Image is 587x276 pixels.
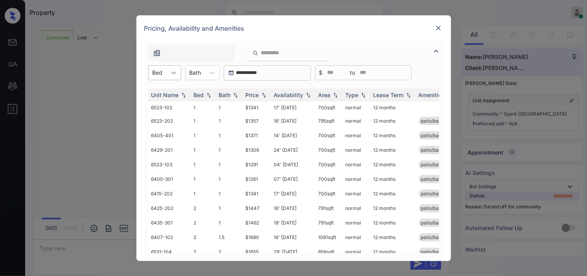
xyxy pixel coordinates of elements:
td: 12 months [370,101,416,114]
td: 16' [DATE] [271,201,315,215]
td: 6425-202 [148,201,191,215]
td: 1 [216,172,243,186]
img: close [434,24,442,32]
span: patio/balcony [421,191,451,197]
td: 791 sqft [315,201,342,215]
img: sorting [331,92,339,98]
td: 700 sqft [315,172,342,186]
span: patio/balcony [421,147,451,153]
div: Pricing, Availability and Amenities [136,15,451,41]
div: Amenities [419,92,445,98]
td: $1680 [243,230,271,245]
div: Area [318,92,331,98]
td: 6435-301 [148,215,191,230]
td: 1 [216,215,243,230]
div: Unit Name [151,92,179,98]
td: $1341 [243,101,271,114]
td: 1 [191,172,216,186]
td: 6523-102 [148,101,191,114]
td: 12 months [370,157,416,172]
td: 1 [216,186,243,201]
td: 12 months [370,143,416,157]
td: 12 months [370,172,416,186]
td: 1 [191,114,216,128]
td: $1291 [243,157,271,172]
td: 2 [216,245,243,259]
img: sorting [405,92,412,98]
td: 6429-201 [148,143,191,157]
td: 2 [191,215,216,230]
td: normal [342,101,370,114]
td: 6405-301 [148,172,191,186]
div: Price [246,92,259,98]
td: 700 sqft [315,101,342,114]
td: 04' [DATE] [271,157,315,172]
td: 2 [191,245,216,259]
td: 12 months [370,230,416,245]
td: 2 [191,230,216,245]
td: 12 months [370,186,416,201]
td: 1.5 [216,230,243,245]
img: sorting [260,92,268,98]
img: sorting [232,92,239,98]
td: 12 months [370,114,416,128]
td: 1 [216,101,243,114]
td: 1 [216,201,243,215]
td: normal [342,172,370,186]
td: 18' [DATE] [271,215,315,230]
div: Bath [219,92,231,98]
td: 1 [191,157,216,172]
span: patio/balcony [421,176,451,182]
td: 795 sqft [315,114,342,128]
td: 6531-104 [148,245,191,259]
img: icon-zuma [252,50,258,57]
td: $1306 [243,143,271,157]
span: patio/balcony [421,132,451,138]
img: sorting [359,92,367,98]
span: patio/balcony [421,118,451,124]
td: 2 [191,201,216,215]
span: to [350,68,355,77]
td: 1 [191,128,216,143]
td: 1081 sqft [315,230,342,245]
td: 24' [DATE] [271,143,315,157]
td: 14' [DATE] [271,128,315,143]
td: normal [342,143,370,157]
span: patio/balcony [421,162,451,167]
span: patio/balcony [421,205,451,211]
td: $1261 [243,172,271,186]
td: 16' [DATE] [271,230,315,245]
td: 29' [DATE] [271,245,315,259]
img: sorting [205,92,213,98]
td: 6523-202 [148,114,191,128]
td: normal [342,186,370,201]
td: 1 [216,114,243,128]
td: 6405-401 [148,128,191,143]
td: normal [342,157,370,172]
img: icon-zuma [153,49,161,57]
td: 1 [216,143,243,157]
td: normal [342,245,370,259]
td: normal [342,114,370,128]
img: sorting [304,92,312,98]
td: 1 [216,157,243,172]
td: 17' [DATE] [271,101,315,114]
span: $ [319,68,323,77]
span: patio/balcony [421,249,451,255]
td: 700 sqft [315,157,342,172]
img: sorting [180,92,188,98]
td: 858 sqft [315,245,342,259]
td: 12 months [370,215,416,230]
td: 1 [216,128,243,143]
span: patio/balcony [421,220,451,226]
span: patio/balcony [421,234,451,240]
td: normal [342,128,370,143]
td: $1447 [243,201,271,215]
td: normal [342,230,370,245]
td: 700 sqft [315,143,342,157]
td: 12 months [370,128,416,143]
td: 07' [DATE] [271,172,315,186]
td: 12 months [370,201,416,215]
td: 12 months [370,245,416,259]
td: $1357 [243,114,271,128]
